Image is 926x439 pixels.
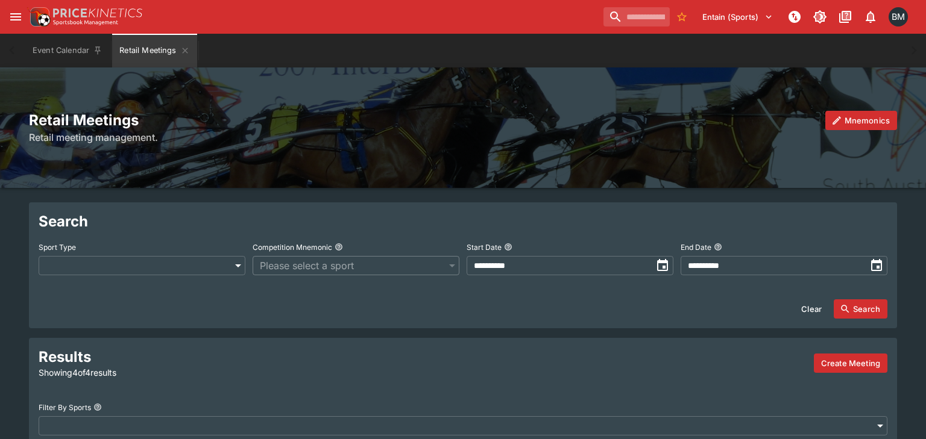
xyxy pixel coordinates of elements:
[39,212,887,231] h2: Search
[53,8,142,17] img: PriceKinetics
[39,242,76,252] p: Sport Type
[39,347,309,366] h2: Results
[335,243,343,251] button: Competition Mnemonic
[809,6,831,28] button: Toggle light/dark mode
[825,111,897,130] button: Mnemonics
[29,111,897,129] h2: Retail Meetings
[866,255,887,276] button: toggle date time picker
[784,6,805,28] button: NOT Connected to PK
[834,299,887,319] button: Search
[834,6,856,28] button: Documentation
[652,255,673,276] button: toggle date time picker
[260,258,440,273] span: Please select a sport
[504,243,512,251] button: Start Date
[814,353,887,373] button: Create a new meeting by adding events
[253,242,332,252] p: Competition Mnemonic
[39,366,309,379] p: Showing 4 of 4 results
[860,6,881,28] button: Notifications
[53,20,118,25] img: Sportsbook Management
[695,7,780,26] button: Select Tenant
[672,7,691,26] button: No Bookmarks
[885,4,912,30] button: Byron Monk
[93,403,102,411] button: Filter By Sports
[794,299,829,319] button: Clear
[27,5,51,29] img: PriceKinetics Logo
[5,6,27,28] button: open drawer
[29,130,897,145] h6: Retail meeting management.
[889,7,908,26] div: Byron Monk
[112,34,197,67] button: Retail Meetings
[714,243,722,251] button: End Date
[681,242,711,252] p: End Date
[603,7,670,26] input: search
[39,402,91,413] p: Filter By Sports
[25,34,110,67] button: Event Calendar
[467,242,502,252] p: Start Date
